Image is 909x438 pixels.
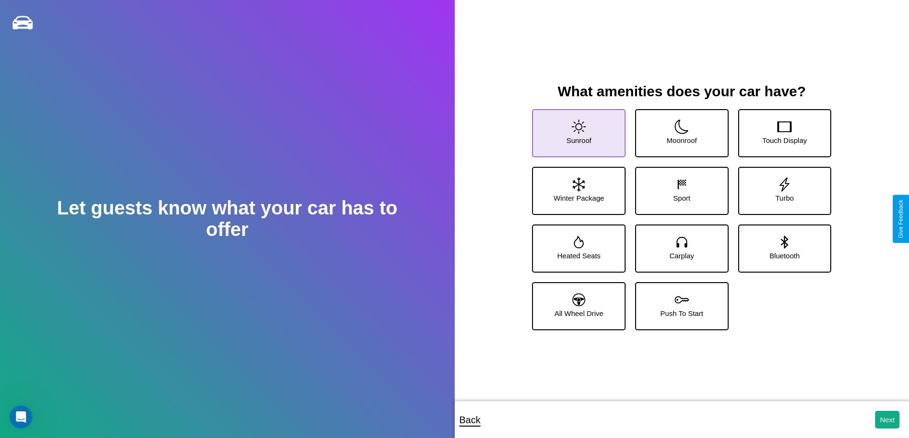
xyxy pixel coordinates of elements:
p: All Wheel Drive [554,307,604,320]
p: Sunroof [566,134,592,147]
div: Give Feedback [898,200,904,238]
p: Winter Package [554,192,604,204]
p: Turbo [775,192,794,204]
p: Moonroof [667,134,697,147]
p: Heated Seats [557,249,601,262]
p: Carplay [669,249,694,262]
p: Push To Start [660,307,703,320]
h2: Let guests know what your car has to offer [45,197,409,240]
p: Touch Display [763,134,807,147]
iframe: Intercom live chat [10,406,32,428]
p: Back [460,411,481,428]
p: Sport [673,192,690,204]
button: Next [875,411,899,428]
h3: What amenities does your car have? [522,83,841,100]
p: Bluetooth [770,249,800,262]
